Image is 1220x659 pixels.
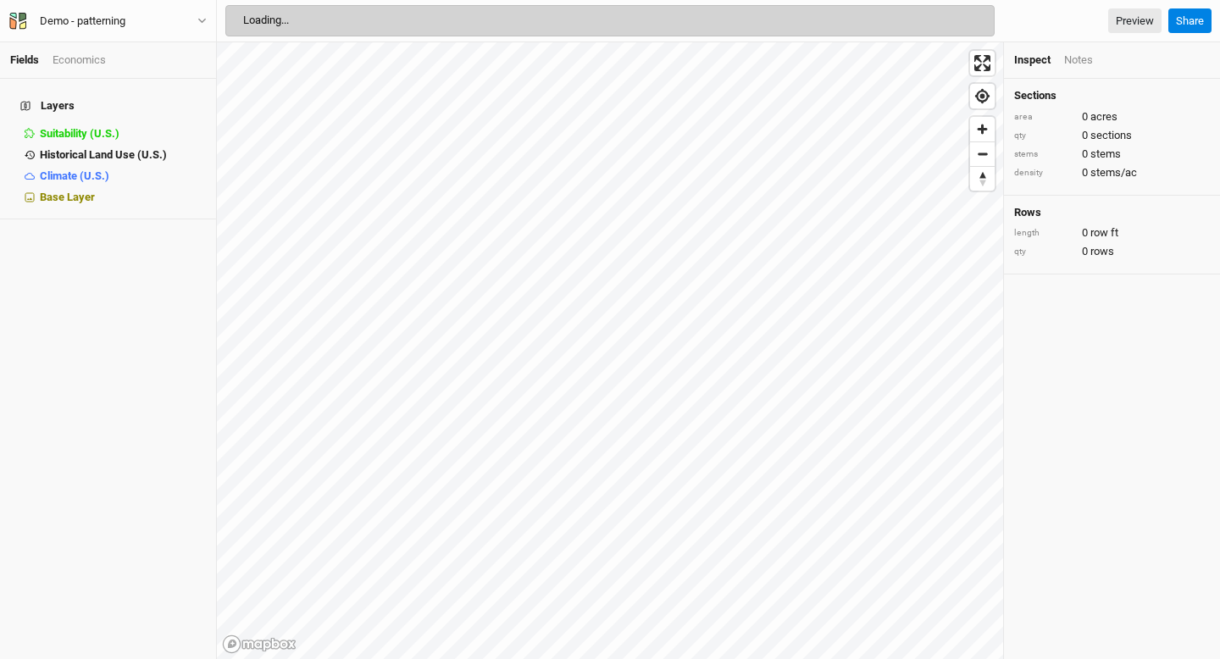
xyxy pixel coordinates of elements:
div: stems [1014,148,1073,161]
div: Climate (U.S.) [40,169,206,183]
span: Suitability (U.S.) [40,127,119,140]
div: length [1014,227,1073,240]
span: stems/ac [1090,165,1137,180]
button: Demo - patterning [8,12,208,30]
button: Find my location [970,84,995,108]
h4: Layers [10,89,206,123]
a: Fields [10,53,39,66]
button: Enter fullscreen [970,51,995,75]
span: Base Layer [40,191,95,203]
div: 0 [1014,244,1210,259]
div: Inspect [1014,53,1051,68]
span: sections [1090,128,1132,143]
div: 0 [1014,128,1210,143]
div: qty [1014,130,1073,142]
span: acres [1090,109,1117,125]
div: qty [1014,246,1073,258]
div: area [1014,111,1073,124]
a: Mapbox logo [222,634,297,654]
h4: Rows [1014,206,1210,219]
span: Reset bearing to north [970,167,995,191]
div: Historical Land Use (U.S.) [40,148,206,162]
h4: Sections [1014,89,1210,102]
span: Historical Land Use (U.S.) [40,148,167,161]
div: Demo - patterning [40,13,125,30]
div: 0 [1014,147,1210,162]
div: Economics [53,53,106,68]
span: row ft [1090,225,1118,241]
div: 0 [1014,109,1210,125]
button: Reset bearing to north [970,166,995,191]
canvas: Map [217,42,1003,659]
span: rows [1090,244,1114,259]
div: 0 [1014,225,1210,241]
div: Base Layer [40,191,206,204]
button: Share [1168,8,1212,34]
button: Zoom in [970,117,995,141]
a: Preview [1108,8,1162,34]
div: density [1014,167,1073,180]
button: Zoom out [970,141,995,166]
div: Notes [1064,53,1093,68]
div: 0 [1014,165,1210,180]
span: Loading... [243,14,289,26]
span: stems [1090,147,1121,162]
div: Suitability (U.S.) [40,127,206,141]
span: Climate (U.S.) [40,169,109,182]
